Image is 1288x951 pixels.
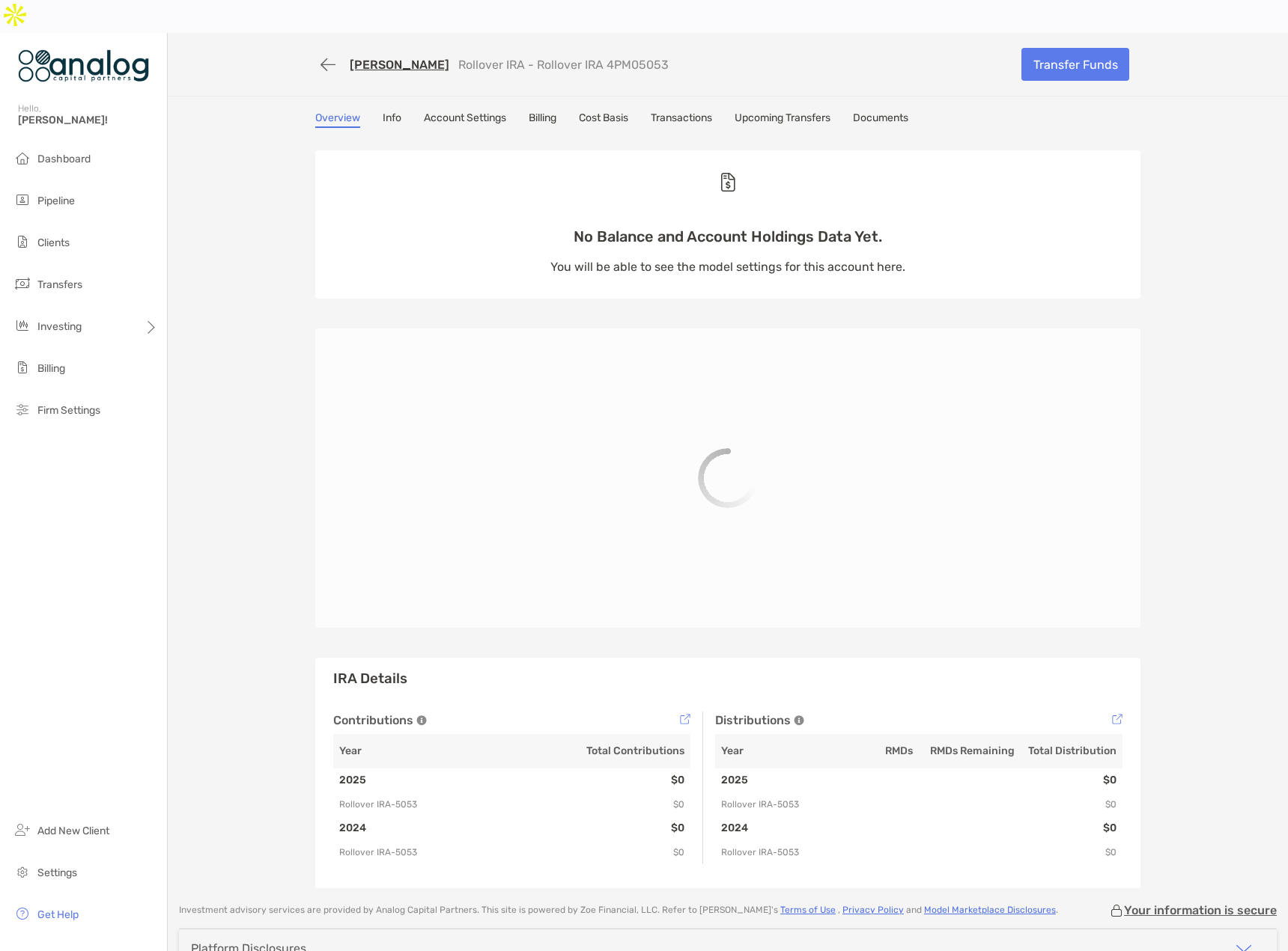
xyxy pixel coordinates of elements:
td: 2024 [715,816,817,840]
td: Rollover IRA - 5053 [333,792,512,816]
td: $0 [512,792,691,816]
td: 2025 [333,768,512,792]
a: Overview [315,111,360,128]
a: [PERSON_NAME] [350,58,449,72]
a: Documents [853,111,908,128]
td: Rollover IRA - 5053 [715,792,817,816]
span: Dashboard [37,153,91,165]
td: 2024 [333,816,512,840]
td: Rollover IRA - 5053 [715,840,817,864]
img: billing icon [13,358,31,376]
p: You will be able to see the model settings for this account here. [550,257,905,276]
img: firm-settings icon [13,400,31,418]
span: [PERSON_NAME]! [18,114,158,126]
img: clients icon [13,233,31,251]
a: Model Marketplace Disclosures [924,905,1056,915]
a: Transactions [651,111,712,128]
span: Get Help [37,908,79,921]
td: $0 [1021,840,1123,864]
td: $0 [1021,792,1123,816]
span: Firm Settings [37,404,100,417]
a: Account Settings [424,111,506,128]
img: Tooltip [1112,714,1123,724]
span: Add New Client [37,825,109,837]
th: Total Contributions [512,734,691,768]
img: Tooltip [680,714,690,724]
a: Cost Basis [579,111,628,128]
span: Clients [37,236,70,249]
a: Terms of Use [780,905,836,915]
p: Your information is secure [1124,903,1277,917]
a: Transfer Funds [1021,48,1129,81]
a: Upcoming Transfers [735,111,830,128]
a: Info [383,111,401,128]
span: Investing [37,320,82,333]
p: Rollover IRA - Rollover IRA 4PM05053 [458,58,669,72]
span: Settings [37,866,77,879]
img: dashboard icon [13,149,31,167]
td: $0 [512,840,691,864]
td: $0 [1021,816,1123,840]
a: Privacy Policy [842,905,904,915]
a: Billing [529,111,556,128]
th: Total Distribution [1021,734,1123,768]
p: Investment advisory services are provided by Analog Capital Partners . This site is powered by Zo... [179,905,1058,916]
span: Billing [37,362,65,375]
th: Year [333,734,512,768]
img: investing icon [13,317,31,334]
span: Transfers [37,278,82,291]
img: Tooltip [416,715,427,726]
img: transfers icon [13,275,31,293]
td: $0 [512,816,691,840]
p: No Balance and Account Holdings Data Yet. [550,227,905,246]
img: get-help icon [13,905,31,923]
img: pipeline icon [13,191,31,209]
td: 2025 [715,768,817,792]
td: Rollover IRA - 5053 [333,840,512,864]
img: add_new_client icon [13,821,31,839]
td: $0 [512,768,691,792]
span: Pipeline [37,195,75,207]
img: Zoe Logo [18,39,149,93]
th: RMDs [817,734,919,768]
th: RMDs Remaining [919,734,1021,768]
div: Distributions [715,712,1123,730]
th: Year [715,734,817,768]
img: settings icon [13,863,31,881]
h3: IRA Details [333,670,1123,688]
img: Tooltip [794,715,804,726]
div: Contributions [333,712,690,730]
td: $0 [1021,768,1123,792]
